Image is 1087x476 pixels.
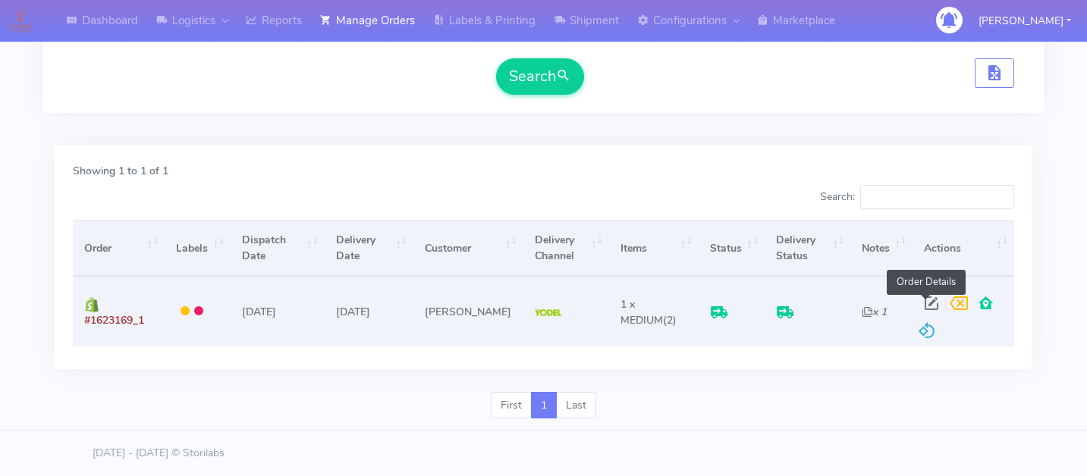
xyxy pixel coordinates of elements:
th: Notes: activate to sort column ascending [850,220,913,277]
th: Status: activate to sort column ascending [699,220,765,277]
th: Delivery Status: activate to sort column ascending [765,220,850,277]
button: Search [496,58,584,95]
label: Showing 1 to 1 of 1 [73,163,168,179]
th: Customer: activate to sort column ascending [413,220,523,277]
th: Actions: activate to sort column ascending [913,220,1014,277]
th: Order: activate to sort column ascending [73,220,165,277]
th: Items: activate to sort column ascending [609,220,699,277]
i: x 1 [862,305,887,319]
td: [PERSON_NAME] [413,277,523,346]
img: shopify.png [84,297,99,312]
td: [DATE] [325,277,413,346]
th: Labels: activate to sort column ascending [165,220,231,277]
span: 1 x MEDIUM [620,297,663,327]
button: [PERSON_NAME] [967,5,1082,36]
input: Search: [860,185,1014,209]
img: Yodel [535,309,561,317]
span: (2) [620,297,677,327]
span: #1623169_1 [84,313,144,327]
th: Delivery Date: activate to sort column ascending [325,220,413,277]
a: 1 [531,392,557,419]
th: Dispatch Date: activate to sort column ascending [231,220,324,277]
th: Delivery Channel: activate to sort column ascending [523,220,608,277]
td: [DATE] [231,277,324,346]
label: Search: [820,185,1014,209]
